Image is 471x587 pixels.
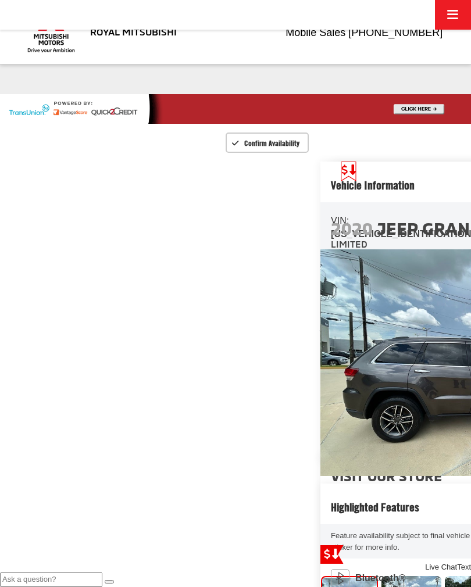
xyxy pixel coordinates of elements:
[348,27,443,38] span: [PHONE_NUMBER]
[331,217,373,238] span: 2020
[425,562,457,573] a: Live Chat
[457,562,471,573] a: Text
[105,580,114,584] button: Send
[355,572,405,585] span: Bluetooth®
[331,238,367,249] span: Limited
[320,545,344,564] a: Get Price Drop Alert
[90,26,177,37] h3: Royal Mitsubishi
[244,138,299,148] span: Confirm Availability
[425,563,457,571] span: Live Chat
[286,27,345,38] span: Mobile Sales
[25,8,77,53] img: Mitsubishi
[226,133,309,153] button: Confirm Availability
[360,163,430,173] span: Recent Price Drop!
[341,162,356,181] span: Get Price Drop Alert
[457,563,471,571] span: Text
